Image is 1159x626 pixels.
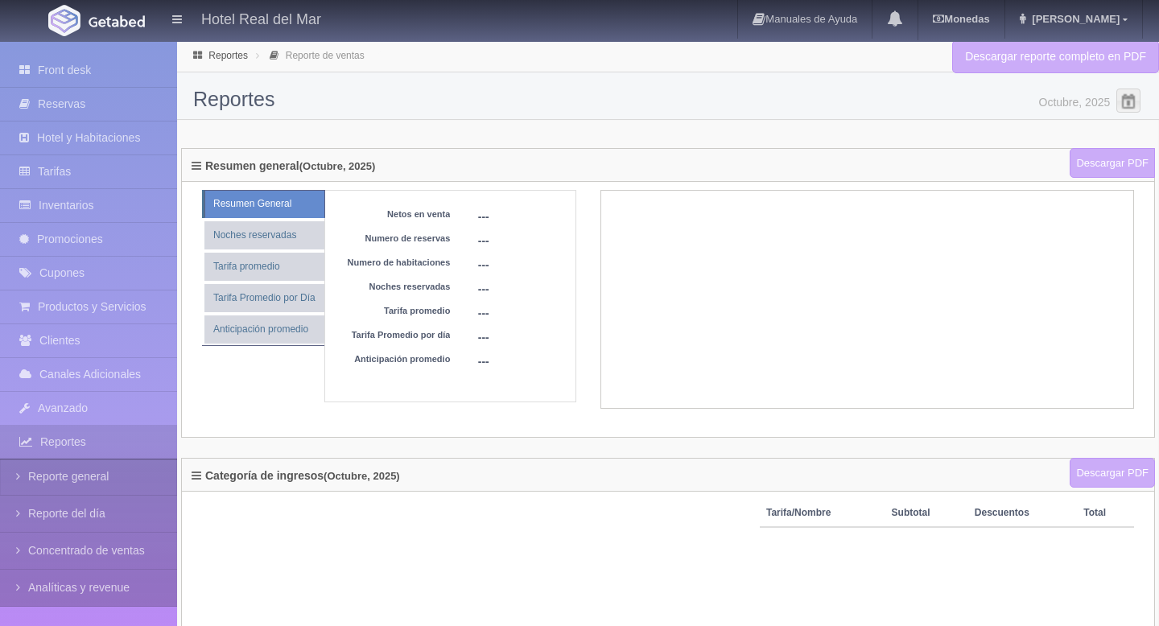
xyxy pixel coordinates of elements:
dd: --- [478,281,584,305]
label: (Octubre, 2025) [299,161,376,172]
a: Tarifa promedio [204,253,324,281]
span: [PERSON_NAME] [1028,13,1120,25]
h4: Hotel Real del Mar [201,8,321,28]
h4: Categoría de ingresos [192,470,400,486]
a: Reporte de ventas [286,50,365,61]
dd: --- [478,233,584,257]
dt: Netos en venta [333,208,451,221]
th: Total [1077,500,1134,527]
th: Subtotal [885,500,968,527]
span: Seleccionar Mes [1116,89,1140,113]
dt: Numero de habitaciones [333,257,451,270]
a: Noches reservadas [204,221,324,249]
a: Resumen General [204,190,325,218]
h2: Reportes [193,89,1143,111]
label: (Octubre, 2025) [324,471,400,482]
dt: Tarifa Promedio por día [333,329,451,342]
dd: --- [478,305,584,329]
a: Descargar PDF [1070,458,1155,488]
a: Descargar reporte completo en PDF [952,40,1159,73]
b: Monedas [933,13,989,25]
dt: Tarifa promedio [333,305,451,318]
a: Tarifa Promedio por Día [204,284,324,312]
dt: Numero de reservas [333,233,451,245]
h4: Resumen general [192,160,375,176]
a: Descargar PDF [1070,148,1155,179]
dd: --- [478,257,584,281]
dt: Anticipación promedio [333,353,451,366]
img: Getabed [89,15,145,27]
th: Tarifa/Nombre [760,500,885,527]
dd: --- [478,208,584,233]
dd: --- [478,353,584,377]
a: Reportes [208,50,248,61]
dd: --- [478,329,584,353]
dt: Noches reservadas [333,281,451,294]
a: Anticipación promedio [204,315,324,344]
img: Getabed [48,5,80,36]
th: Descuentos [968,500,1078,527]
